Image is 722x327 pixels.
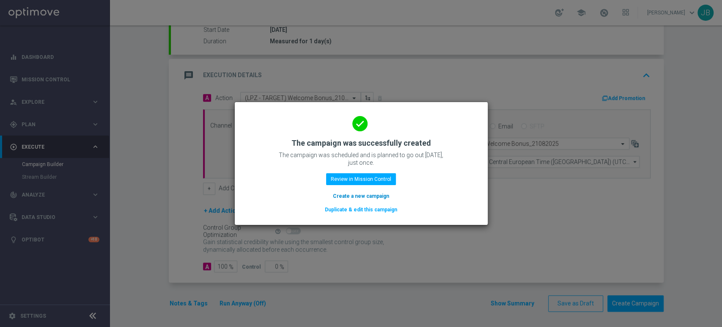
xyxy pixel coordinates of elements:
[277,151,446,166] p: The campaign was scheduled and is planned to go out [DATE], just once.
[326,173,396,185] button: Review in Mission Control
[332,191,390,201] button: Create a new campaign
[291,138,431,148] h2: The campaign was successfully created
[352,116,368,131] i: done
[324,205,398,214] button: Duplicate & edit this campaign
